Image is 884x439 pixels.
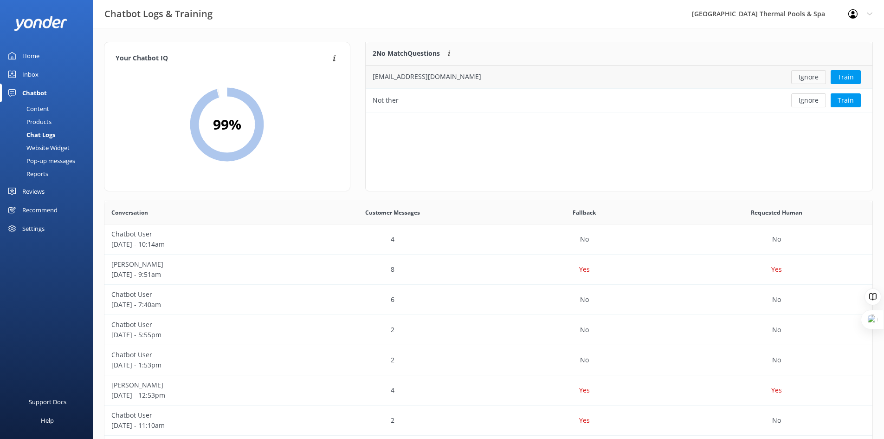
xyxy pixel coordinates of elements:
[391,295,394,305] p: 6
[772,325,781,335] p: No
[791,93,826,107] button: Ignore
[751,208,802,217] span: Requested Human
[391,385,394,395] p: 4
[111,229,290,239] p: Chatbot User
[6,115,93,128] a: Products
[6,154,93,167] a: Pop-up messages
[213,113,241,136] h2: 99 %
[366,66,872,89] div: row
[22,46,39,65] div: Home
[391,325,394,335] p: 2
[391,415,394,426] p: 2
[29,393,66,411] div: Support Docs
[771,264,782,275] p: Yes
[104,7,213,21] h3: Chatbot Logs & Training
[771,385,782,395] p: Yes
[579,264,590,275] p: Yes
[111,269,290,280] p: [DATE] - 9:51am
[772,295,781,305] p: No
[6,141,93,154] a: Website Widget
[111,380,290,390] p: [PERSON_NAME]
[391,264,394,275] p: 8
[14,16,67,31] img: yonder-white-logo.png
[791,70,826,84] button: Ignore
[772,355,781,365] p: No
[111,330,290,340] p: [DATE] - 5:55pm
[111,259,290,269] p: [PERSON_NAME]
[579,385,590,395] p: Yes
[104,315,872,345] div: row
[104,345,872,375] div: row
[116,53,330,64] h4: Your Chatbot IQ
[111,390,290,400] p: [DATE] - 12:53pm
[6,128,93,141] a: Chat Logs
[391,234,394,244] p: 4
[831,70,861,84] button: Train
[772,234,781,244] p: No
[22,84,47,102] div: Chatbot
[22,182,45,201] div: Reviews
[6,102,93,115] a: Content
[373,95,399,105] div: Not ther
[6,154,75,167] div: Pop-up messages
[6,128,55,141] div: Chat Logs
[6,141,70,154] div: Website Widget
[580,234,589,244] p: No
[580,295,589,305] p: No
[772,415,781,426] p: No
[111,289,290,300] p: Chatbot User
[6,102,49,115] div: Content
[104,285,872,315] div: row
[373,72,481,82] div: [EMAIL_ADDRESS][DOMAIN_NAME]
[104,224,872,255] div: row
[104,255,872,285] div: row
[22,201,58,219] div: Recommend
[573,208,596,217] span: Fallback
[111,320,290,330] p: Chatbot User
[579,415,590,426] p: Yes
[111,300,290,310] p: [DATE] - 7:40am
[22,65,39,84] div: Inbox
[365,208,420,217] span: Customer Messages
[831,93,861,107] button: Train
[111,410,290,420] p: Chatbot User
[104,375,872,406] div: row
[6,167,93,180] a: Reports
[373,48,440,59] p: 2 No Match Questions
[111,208,148,217] span: Conversation
[6,115,52,128] div: Products
[41,411,54,430] div: Help
[366,66,872,112] div: grid
[111,360,290,370] p: [DATE] - 1:53pm
[104,406,872,436] div: row
[366,89,872,112] div: row
[22,219,45,238] div: Settings
[580,325,589,335] p: No
[580,355,589,365] p: No
[391,355,394,365] p: 2
[111,420,290,431] p: [DATE] - 11:10am
[6,167,48,180] div: Reports
[111,239,290,249] p: [DATE] - 10:14am
[111,350,290,360] p: Chatbot User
